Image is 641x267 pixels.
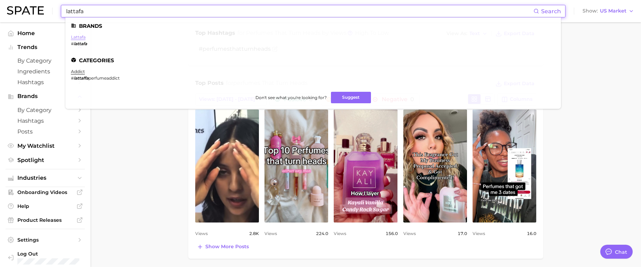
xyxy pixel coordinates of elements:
[6,126,85,137] a: Posts
[249,229,259,238] span: 2.8k
[334,229,346,238] span: Views
[17,68,73,75] span: Ingredients
[255,95,327,100] span: Don't see what you're looking for?
[17,30,73,37] span: Home
[88,75,120,81] span: perfumeaddict
[583,9,598,13] span: Show
[458,229,467,238] span: 17.0
[71,57,555,63] li: Categories
[6,105,85,115] a: by Category
[473,229,485,238] span: Views
[74,75,88,81] em: lattaffa
[6,249,85,267] a: Log out. Currently logged in with e-mail jenine.guerriero@givaudan.com.
[17,203,73,209] span: Help
[65,5,533,17] input: Search here for a brand, industry, or ingredient
[71,23,555,29] li: Brands
[6,155,85,165] a: Spotlight
[316,229,328,238] span: 224.0
[6,77,85,88] a: Hashtags
[195,229,208,238] span: Views
[527,229,536,238] span: 16.0
[17,44,73,50] span: Trends
[17,217,73,223] span: Product Releases
[17,93,73,99] span: Brands
[6,235,85,245] a: Settings
[71,69,85,74] a: addict
[195,242,251,252] button: Show more posts
[17,128,73,135] span: Posts
[6,28,85,39] a: Home
[17,251,96,257] span: Log Out
[6,140,85,151] a: My Watchlist
[17,175,73,181] span: Industries
[7,6,44,15] img: SPATE
[6,55,85,66] a: by Category
[17,118,73,124] span: Hashtags
[74,41,87,46] em: lattafa
[331,92,371,103] button: Suggest
[6,187,85,197] a: Onboarding Videos
[541,8,561,15] span: Search
[17,57,73,64] span: by Category
[6,201,85,211] a: Help
[17,107,73,113] span: by Category
[581,7,636,16] button: ShowUS Market
[6,42,85,52] button: Trends
[403,229,416,238] span: Views
[17,189,73,195] span: Onboarding Videos
[71,34,86,40] a: lattafa
[205,244,249,250] span: Show more posts
[386,229,398,238] span: 156.0
[6,115,85,126] a: Hashtags
[17,157,73,163] span: Spotlight
[17,79,73,86] span: Hashtags
[71,41,74,46] span: #
[71,75,74,81] span: #
[6,66,85,77] a: Ingredients
[264,229,277,238] span: Views
[6,91,85,102] button: Brands
[6,215,85,225] a: Product Releases
[600,9,626,13] span: US Market
[17,143,73,149] span: My Watchlist
[17,237,73,243] span: Settings
[6,173,85,183] button: Industries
